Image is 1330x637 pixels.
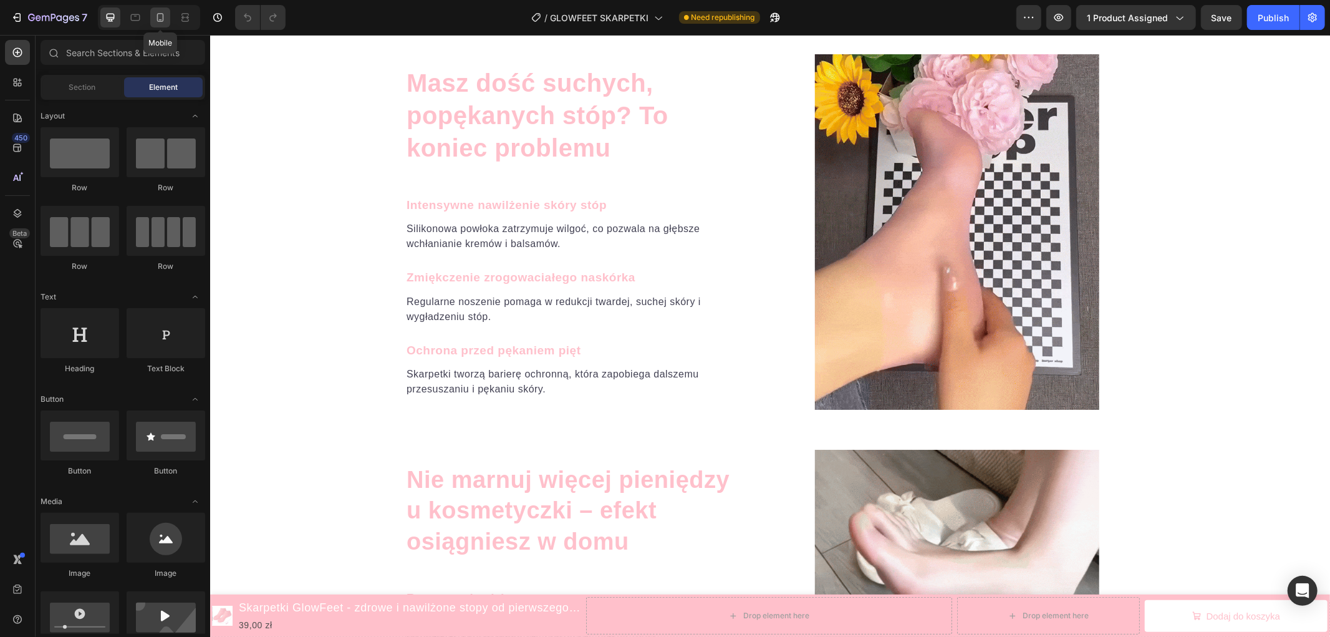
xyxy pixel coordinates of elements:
[41,110,65,122] span: Layout
[195,429,531,523] h2: Nie marnuj więcej pieniędzy u kosmetyczki – efekt osiągniesz w domu
[41,291,56,303] span: Text
[127,363,205,374] div: Text Block
[935,565,1117,597] button: Dodaj do koszyka
[1076,5,1196,30] button: 1 product assigned
[20,20,30,30] img: logo_orange.svg
[1201,5,1242,30] button: Save
[124,72,134,82] img: tab_keywords_by_traffic_grey.svg
[41,496,62,507] span: Media
[533,576,599,586] div: Drop element here
[41,261,119,272] div: Row
[1087,11,1168,24] span: 1 product assigned
[5,5,93,30] button: 7
[82,10,87,25] p: 7
[196,260,529,289] p: Regularne noszenie pomaga w redukcji twardej, suchej skóry i wygładzeniu stóp.
[41,363,119,374] div: Heading
[41,40,205,65] input: Search Sections & Elements
[41,394,64,405] span: Button
[196,555,529,573] p: Regeneracja skóry
[196,307,529,325] p: Ochrona przed pękaniem pięt
[235,5,286,30] div: Undo/Redo
[9,228,30,238] div: Beta
[1212,12,1232,23] span: Save
[569,19,925,375] video: Video
[127,465,205,477] div: Button
[47,74,112,82] div: Domain Overview
[41,568,119,579] div: Image
[41,465,119,477] div: Button
[692,12,755,23] span: Need republishing
[551,11,649,24] span: GLOWFEET SKARPETKI
[545,11,548,24] span: /
[138,74,210,82] div: Keywords by Traffic
[127,261,205,272] div: Row
[149,82,178,93] span: Element
[196,187,529,216] p: Silikonowa powłoka zatrzymuje wilgoć, co pozwala na głębsze wchłanianie kremów i balsamów.
[210,35,1330,637] iframe: Design area
[185,389,205,409] span: Toggle open
[185,106,205,126] span: Toggle open
[196,332,529,362] p: Skarpetki tworzą barierę ochronną, która zapobiega dalszemu przesuszaniu i pękaniu skóry.
[185,492,205,512] span: Toggle open
[996,573,1070,590] div: Dodaj do koszyka
[32,32,137,42] div: Domain: [DOMAIN_NAME]
[127,568,205,579] div: Image
[196,162,529,180] p: Intensywne nawilżenie skóry stóp
[1247,5,1299,30] button: Publish
[41,182,119,193] div: Row
[195,31,531,130] h2: Masz dość suchych, popękanych stóp? To koniec problemu
[69,82,96,93] span: Section
[20,32,30,42] img: website_grey.svg
[1288,576,1318,606] div: Open Intercom Messenger
[185,287,205,307] span: Toggle open
[12,133,30,143] div: 450
[1258,11,1289,24] div: Publish
[127,182,205,193] div: Row
[812,576,879,586] div: Drop element here
[34,72,44,82] img: tab_domain_overview_orange.svg
[196,234,529,252] p: Zmiękczenie zrogowaciałego naskórka
[35,20,61,30] div: v 4.0.25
